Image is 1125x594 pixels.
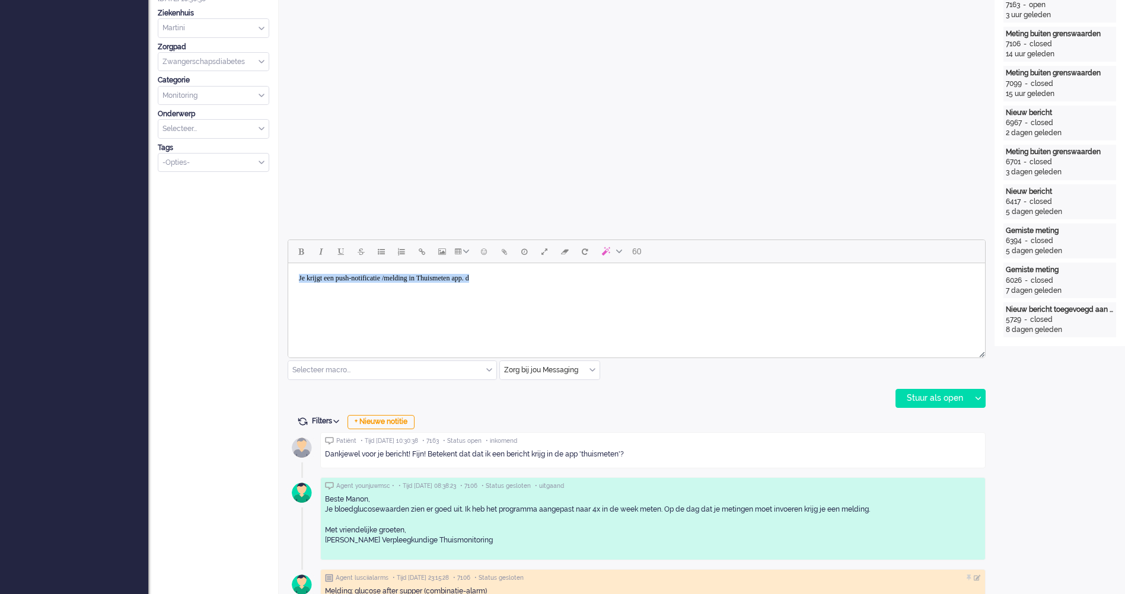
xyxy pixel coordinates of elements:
button: Bold [291,241,311,261]
button: Underline [331,241,351,261]
div: Gemiste meting [1006,265,1114,275]
button: Delay message [514,241,534,261]
button: Clear formatting [554,241,575,261]
button: Reset content [575,241,595,261]
span: • Status gesloten [474,574,524,582]
div: 2 dagen geleden [1006,128,1114,138]
button: 60 [627,241,647,261]
div: Meting buiten grenswaarden [1006,68,1114,78]
div: Meting buiten grenswaarden [1006,147,1114,157]
span: Patiënt [336,437,356,445]
span: • uitgaand [535,482,564,490]
div: Nieuw bericht [1006,108,1114,118]
span: Agent younjuwmsc • [336,482,394,490]
span: • 7106 [453,574,470,582]
button: Table [452,241,474,261]
img: ic_chat_grey.svg [325,437,334,445]
span: Agent lusciialarms [336,574,388,582]
div: Tags [158,143,269,153]
button: Italic [311,241,331,261]
span: • Status gesloten [482,482,531,490]
div: Categorie [158,75,269,85]
div: closed [1030,197,1052,207]
div: closed [1030,315,1053,325]
div: Beste Manon, Je bloedglucosewaarden zien er goed uit. Ik heb het programma aangepast naar 4x in d... [325,494,981,551]
div: 5 dagen geleden [1006,246,1114,256]
span: 60 [632,247,642,256]
p: Met vriendelijke groeten, [PERSON_NAME] Verpleegkundige Thuismonitoring [325,525,981,545]
div: Stuur als open [896,389,970,407]
div: closed [1031,276,1053,286]
button: AI [595,241,627,261]
button: Strikethrough [351,241,371,261]
div: 3 dagen geleden [1006,167,1114,177]
div: Select Tags [158,153,269,173]
span: • Tijd [DATE] 23:15:28 [393,574,449,582]
div: - [1022,236,1031,246]
img: ic_note_grey.svg [325,574,333,582]
button: Add attachment [494,241,514,261]
div: Nieuw bericht [1006,187,1114,197]
div: closed [1031,79,1053,89]
div: - [1022,118,1031,128]
span: • Tijd [DATE] 10:30:38 [361,437,418,445]
span: • 7106 [460,482,477,490]
button: Fullscreen [534,241,554,261]
div: 6394 [1006,236,1022,246]
div: Meting buiten grenswaarden [1006,29,1114,39]
div: 5729 [1006,315,1021,325]
div: 7099 [1006,79,1022,89]
div: Dankjewel voor je bericht! Fijn! Betekent dat dat ik een bericht krijg in de app 'thuismeten'? [325,449,981,459]
div: 7106 [1006,39,1021,49]
div: - [1021,157,1030,167]
div: - [1022,79,1031,89]
span: • 7163 [422,437,439,445]
img: ic_chat_grey.svg [325,482,334,490]
button: Insert/edit image [432,241,452,261]
div: Ziekenhuis [158,8,269,18]
div: Onderwerp [158,109,269,119]
span: • Status open [443,437,482,445]
img: avatar [287,433,317,462]
span: • inkomend [486,437,517,445]
span: • Tijd [DATE] 08:38:23 [399,482,456,490]
div: - [1021,197,1030,207]
button: Bullet list [371,241,391,261]
div: 7 dagen geleden [1006,286,1114,296]
button: Insert/edit link [412,241,432,261]
img: avatar [287,478,317,507]
div: 5 dagen geleden [1006,207,1114,217]
div: 3 uur geleden [1006,10,1114,20]
div: closed [1031,118,1053,128]
div: - [1021,39,1030,49]
span: Filters [312,417,343,425]
div: 6967 [1006,118,1022,128]
div: - [1022,276,1031,286]
div: 6026 [1006,276,1022,286]
div: closed [1031,236,1053,246]
div: 14 uur geleden [1006,49,1114,59]
div: closed [1030,39,1052,49]
div: Resize [975,347,985,357]
iframe: Rich Text Area [288,263,985,347]
div: 6417 [1006,197,1021,207]
div: Zorgpad [158,42,269,52]
div: - [1021,315,1030,325]
button: Emoticons [474,241,494,261]
div: 6701 [1006,157,1021,167]
div: + Nieuwe notitie [348,415,415,429]
div: closed [1030,157,1052,167]
button: Numbered list [391,241,412,261]
div: Gemiste meting [1006,226,1114,236]
div: Nieuw bericht toegevoegd aan gesprek [1006,305,1114,315]
div: 15 uur geleden [1006,89,1114,99]
div: 8 dagen geleden [1006,325,1114,335]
